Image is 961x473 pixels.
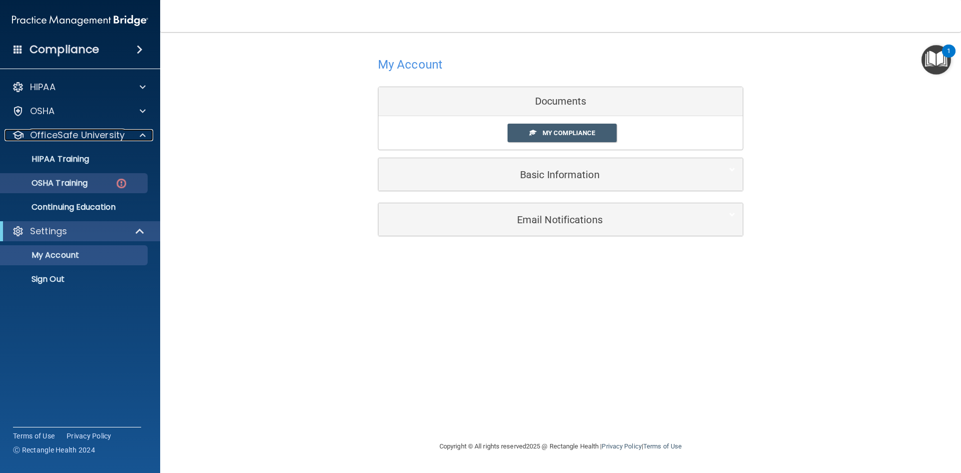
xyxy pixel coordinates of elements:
span: Ⓒ Rectangle Health 2024 [13,445,95,455]
a: Terms of Use [13,431,55,441]
img: danger-circle.6113f641.png [115,177,128,190]
p: OSHA Training [7,178,88,188]
p: Settings [30,225,67,237]
a: Terms of Use [643,442,682,450]
a: Settings [12,225,145,237]
p: OfficeSafe University [30,129,125,141]
p: Continuing Education [7,202,143,212]
a: Email Notifications [386,208,735,231]
h4: Compliance [30,43,99,57]
img: PMB logo [12,11,148,31]
a: OfficeSafe University [12,129,146,141]
h5: Basic Information [386,169,705,180]
div: 1 [947,51,950,64]
a: HIPAA [12,81,146,93]
p: HIPAA Training [7,154,89,164]
span: My Compliance [543,129,595,137]
a: Privacy Policy [67,431,112,441]
p: HIPAA [30,81,56,93]
a: OSHA [12,105,146,117]
button: Open Resource Center, 1 new notification [921,45,951,75]
h5: Email Notifications [386,214,705,225]
p: Sign Out [7,274,143,284]
div: Documents [378,87,743,116]
h4: My Account [378,58,442,71]
div: Copyright © All rights reserved 2025 @ Rectangle Health | | [378,430,743,462]
p: My Account [7,250,143,260]
p: OSHA [30,105,55,117]
a: Privacy Policy [602,442,641,450]
a: Basic Information [386,163,735,186]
